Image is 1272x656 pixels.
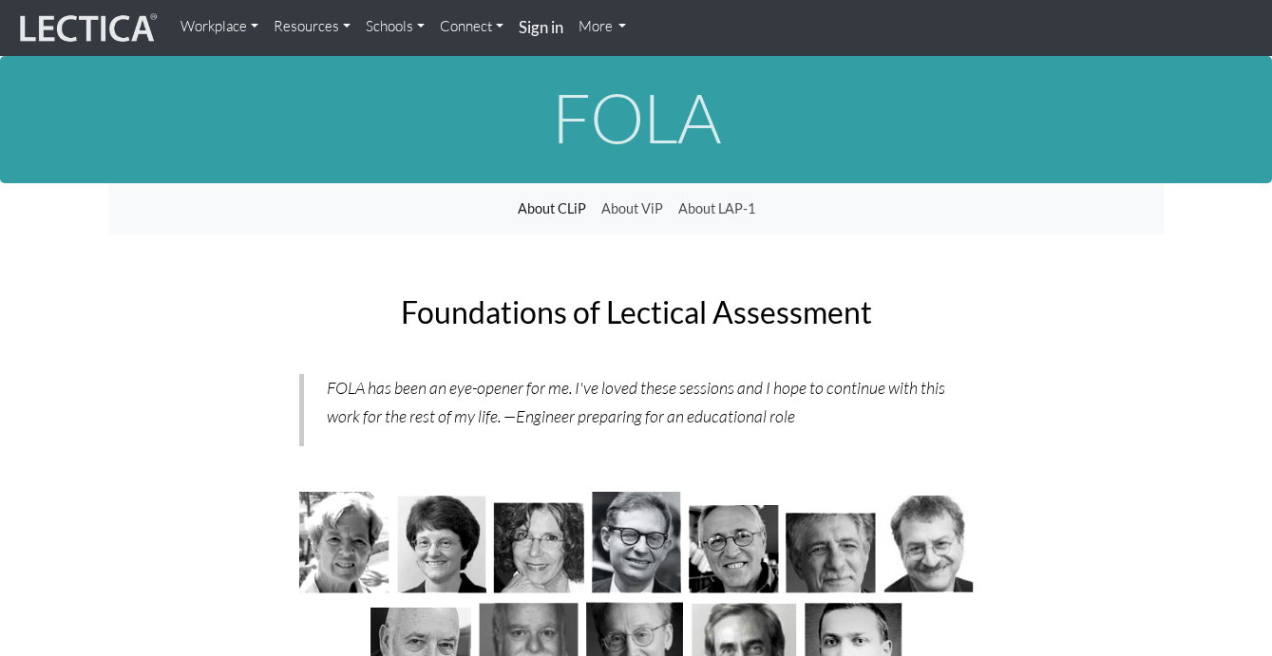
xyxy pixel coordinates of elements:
a: Connect [432,8,511,46]
img: lecticalive [15,10,158,47]
a: More [571,8,635,46]
p: FOLA has been an eye-opener for me. I've loved these sessions and I hope to continue with this wo... [327,374,951,431]
h1: FOLA [109,80,1164,155]
a: About CLiP [510,191,594,227]
a: About ViP [594,191,671,227]
strong: Sign in [519,17,563,37]
h2: Foundations of Lectical Assessment [299,295,974,328]
a: About LAP-1 [671,191,763,227]
a: Workplace [173,8,266,46]
a: Resources [266,8,358,46]
a: Schools [358,8,432,46]
a: Sign in [511,8,571,48]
